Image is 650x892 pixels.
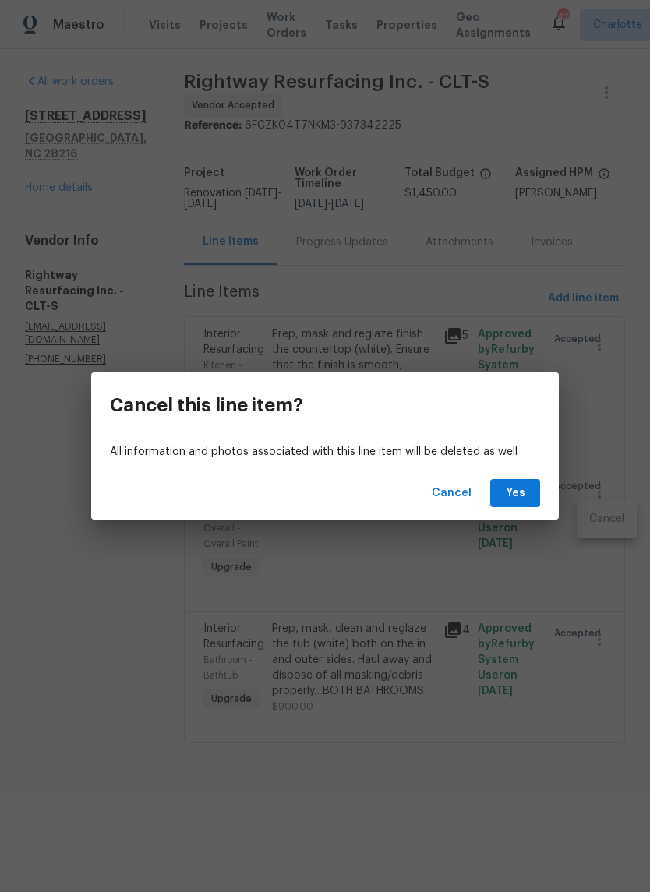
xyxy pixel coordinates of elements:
button: Yes [490,479,540,508]
span: Yes [503,484,528,503]
p: All information and photos associated with this line item will be deleted as well [110,444,540,460]
button: Cancel [426,479,478,508]
span: Cancel [432,484,472,503]
h3: Cancel this line item? [110,394,303,416]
